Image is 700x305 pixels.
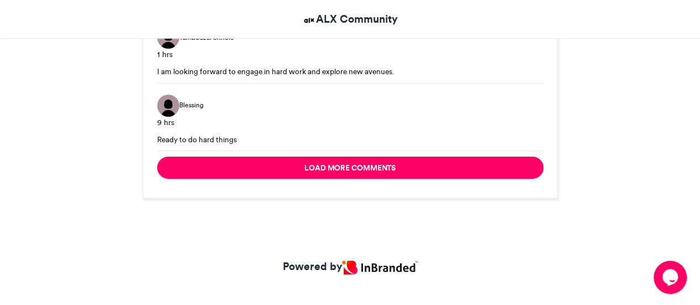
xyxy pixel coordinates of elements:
span: Blessing [179,100,204,110]
a: Powered by [282,259,417,275]
a: ALX Community [302,11,398,27]
img: Inbranded [342,261,417,275]
button: Load more comments [157,157,543,179]
div: I am looking forward to engage in hard work and explore new avenues. [157,66,543,77]
div: 1 hrs [157,49,543,60]
img: ALX Community [302,13,316,27]
div: Ready to do hard things [157,134,543,145]
iframe: chat widget [654,261,689,294]
div: 9 hrs [157,117,543,128]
